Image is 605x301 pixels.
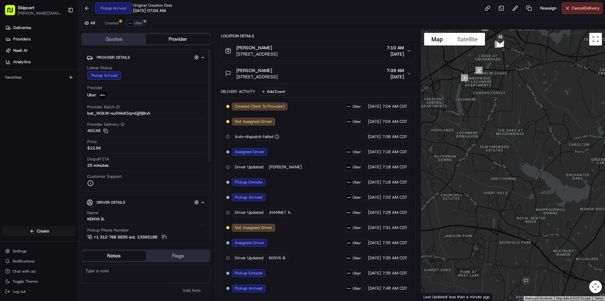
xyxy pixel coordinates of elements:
[235,134,274,140] span: Auto-dispatch Failed
[589,33,602,45] button: Toggle fullscreen view
[87,85,103,91] span: Provider
[82,251,146,261] button: Notes
[87,128,108,134] button: 4DC46
[382,195,407,200] span: 7:22 AM CDT
[368,225,381,231] span: [DATE]
[13,249,27,254] span: Settings
[368,210,381,215] span: [DATE]
[87,227,129,233] span: Pickup Phone Number
[51,89,104,100] a: 💻API Documentation
[81,19,98,27] button: All
[269,164,302,170] span: [PERSON_NAME]
[382,179,407,185] span: 7:18 AM CDT
[346,210,351,215] img: uber-new-logo.jpeg
[458,72,470,84] div: 1
[3,34,78,44] a: Providers
[87,111,150,116] span: bat_WSkW-ou5WeKSqmEjjRjBnA
[21,60,103,67] div: Start new chat
[82,34,146,44] button: Quotes
[346,240,351,245] img: uber-new-logo.jpeg
[235,240,264,246] span: Assigned Driver
[556,297,591,300] span: Map data ©2025 Google
[221,33,415,39] div: Location Details
[382,104,407,109] span: 7:04 AM CDT
[3,267,76,276] button: Chat with us!
[3,287,76,296] button: Log out
[53,92,58,97] div: 💻
[353,104,361,109] span: Uber
[87,139,97,145] span: Price
[125,19,146,27] button: Uber
[18,4,34,11] button: Skipcart
[537,3,559,14] button: Reassign
[3,23,78,33] a: Deliveries
[353,256,361,261] span: Uber
[13,36,31,42] span: Providers
[346,165,351,170] img: uber-new-logo.jpeg
[382,149,407,155] span: 7:18 AM CDT
[6,60,18,72] img: 1736555255976-a54dd68f-1ca7-489b-9aae-adbdc363a1c4
[353,195,361,200] span: Uber
[368,179,381,185] span: [DATE]
[346,256,351,261] img: uber-new-logo.jpeg
[346,271,351,276] img: uber-new-logo.jpeg
[382,270,407,276] span: 7:35 AM CDT
[368,149,381,155] span: [DATE]
[87,122,124,127] span: Provider Delivery ID
[235,255,263,261] span: Driver Updated
[353,240,361,245] span: Uber
[382,286,407,291] span: 7:48 AM CDT
[236,45,272,51] span: [PERSON_NAME]
[37,228,49,234] span: Create
[13,59,31,65] span: Analytics
[3,45,78,56] a: Nash AI
[368,195,381,200] span: [DATE]
[235,270,262,276] span: Pickup Enroute
[87,52,205,63] button: Provider Details
[353,286,361,291] span: Uber
[346,104,351,109] img: uber-new-logo.jpeg
[6,25,115,35] p: Welcome 👋
[562,3,602,14] button: CancelDelivery
[134,21,143,26] span: Uber
[235,119,272,124] span: Not Assigned Driver
[94,234,157,240] span: +1 312 766 6835 ext. 13393188
[235,164,263,170] span: Driver Updated
[423,292,443,301] img: Google
[146,251,210,261] button: Flags
[346,195,351,200] img: uber-new-logo.jpeg
[97,55,130,60] span: Provider Details
[87,234,168,241] a: +1 312 766 6835 ext. 13393188
[346,225,351,230] img: uber-new-logo.jpeg
[13,92,48,98] span: Knowledge Base
[368,119,381,124] span: [DATE]
[368,270,381,276] span: [DATE]
[353,119,361,124] span: Uber
[6,6,19,19] img: Nash
[353,271,361,276] span: Uber
[346,149,351,154] img: uber-new-logo.jpeg
[133,8,166,14] span: [DATE] 07:04 AM
[87,163,108,168] div: 25 minutes
[382,210,407,215] span: 7:28 AM CDT
[128,21,133,26] img: uber-new-logo.jpeg
[3,72,76,82] div: Favorites
[269,210,291,215] span: JHANNET A.
[346,119,351,124] img: uber-new-logo.jpeg
[235,179,262,185] span: Pickup Enroute
[572,5,600,11] span: Cancel Delivery
[236,74,278,80] span: [STREET_ADDRESS]
[102,19,121,27] button: Created
[221,41,415,61] button: [PERSON_NAME][STREET_ADDRESS]7:10 AM[DATE]
[382,255,407,261] span: 7:35 AM CDT
[368,286,381,291] span: [DATE]
[87,104,120,110] span: Provider Batch ID
[353,180,361,185] span: Uber
[525,296,552,301] button: Keyboard shortcuts
[6,92,11,97] div: 📗
[236,67,272,74] span: [PERSON_NAME]
[13,25,31,31] span: Deliveries
[3,57,78,67] a: Analytics
[3,226,76,236] button: Create
[235,149,264,155] span: Assigned Driver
